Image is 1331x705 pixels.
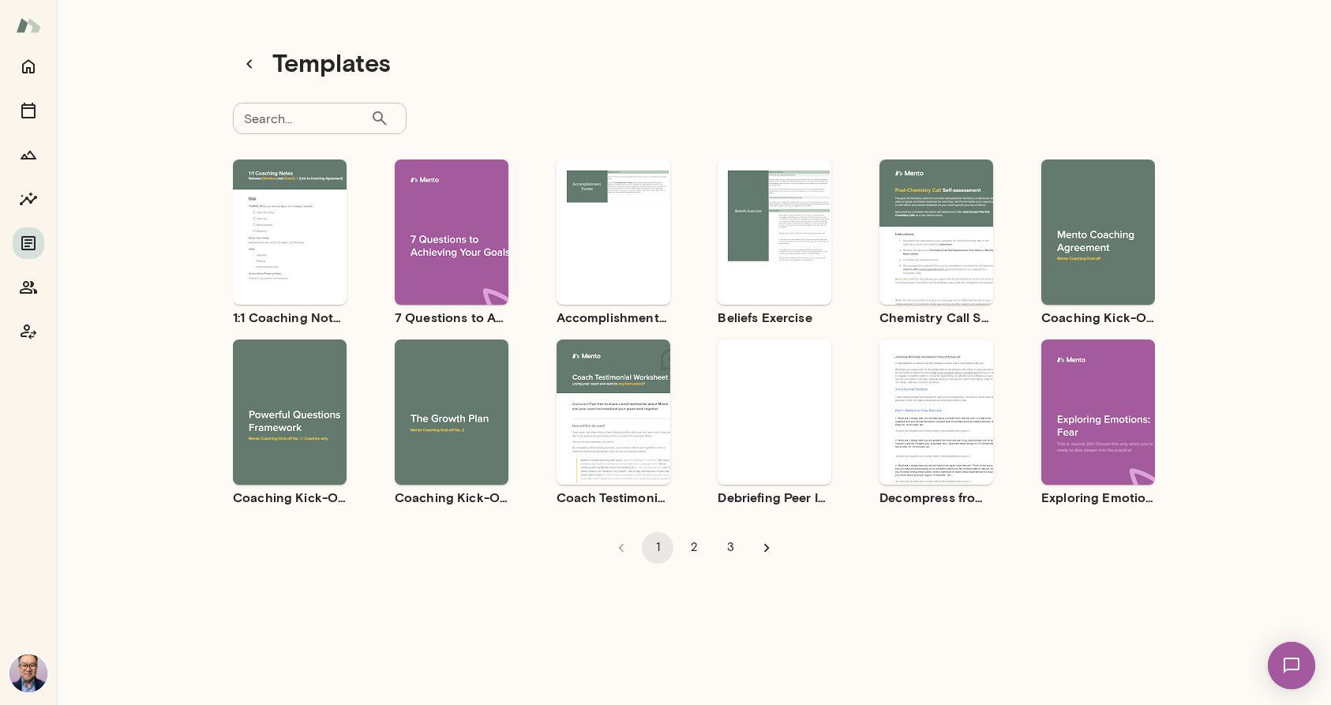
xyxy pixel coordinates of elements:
h6: Coaching Kick-Off | Coaching Agreement [1041,308,1155,327]
button: Go to page 2 [678,532,710,564]
h6: Coaching Kick-Off No. 2 | The Growth Plan [395,488,508,507]
button: Go to page 3 [714,532,746,564]
h6: Decompress from a Job [879,488,993,507]
h6: Chemistry Call Self-Assessment [Coaches only] [879,308,993,327]
button: page 1 [642,532,673,564]
button: Documents [13,227,44,259]
h6: Debriefing Peer Insights (360 feedback) Guide [718,488,831,507]
div: pagination [233,519,1155,564]
button: Coach app [13,316,44,347]
button: Go to next page [751,532,782,564]
h6: Beliefs Exercise [718,308,831,327]
h6: 1:1 Coaching Notes [233,308,347,327]
h6: 7 Questions to Achieving Your Goals [395,308,508,327]
h6: Exploring Emotions: Fear [1041,488,1155,507]
button: Insights [13,183,44,215]
nav: pagination navigation [603,532,785,564]
button: Growth Plan [13,139,44,171]
h4: Templates [272,47,391,81]
img: Mento [16,10,41,40]
img: Valentin Wu [9,654,47,692]
h6: Coaching Kick-Off No. 1 | Powerful Questions [Coaches Only] [233,488,347,507]
h6: Coach Testimonial Worksheet [557,488,670,507]
button: Home [13,51,44,82]
h6: Accomplishment Tracker [557,308,670,327]
button: Sessions [13,95,44,126]
button: Members [13,272,44,303]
